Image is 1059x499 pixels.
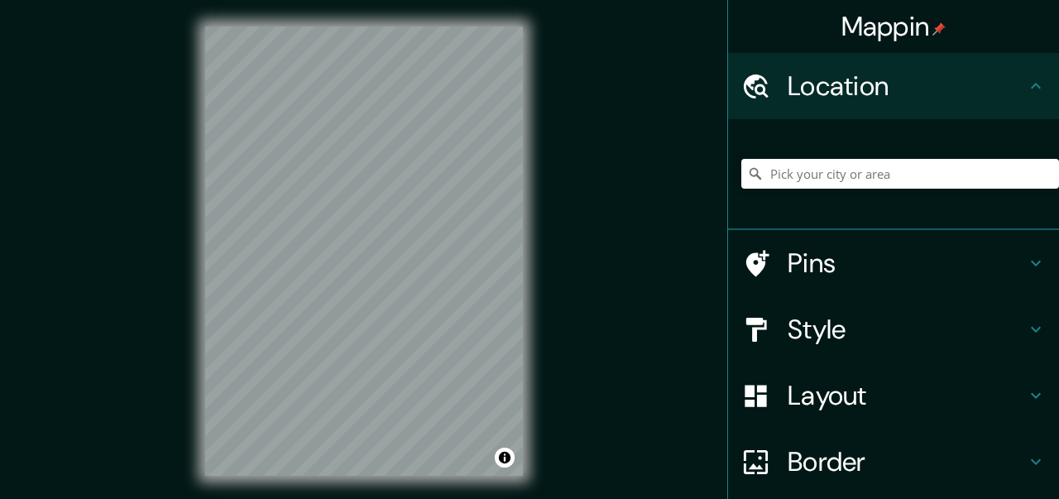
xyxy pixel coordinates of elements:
[495,448,515,468] button: Toggle attribution
[841,10,946,43] h4: Mappin
[788,445,1026,478] h4: Border
[205,26,523,476] canvas: Map
[788,247,1026,280] h4: Pins
[788,379,1026,412] h4: Layout
[728,362,1059,429] div: Layout
[728,429,1059,495] div: Border
[741,159,1059,189] input: Pick your city or area
[788,313,1026,346] h4: Style
[912,434,1041,481] iframe: Help widget launcher
[728,230,1059,296] div: Pins
[932,22,946,36] img: pin-icon.png
[728,53,1059,119] div: Location
[788,70,1026,103] h4: Location
[728,296,1059,362] div: Style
